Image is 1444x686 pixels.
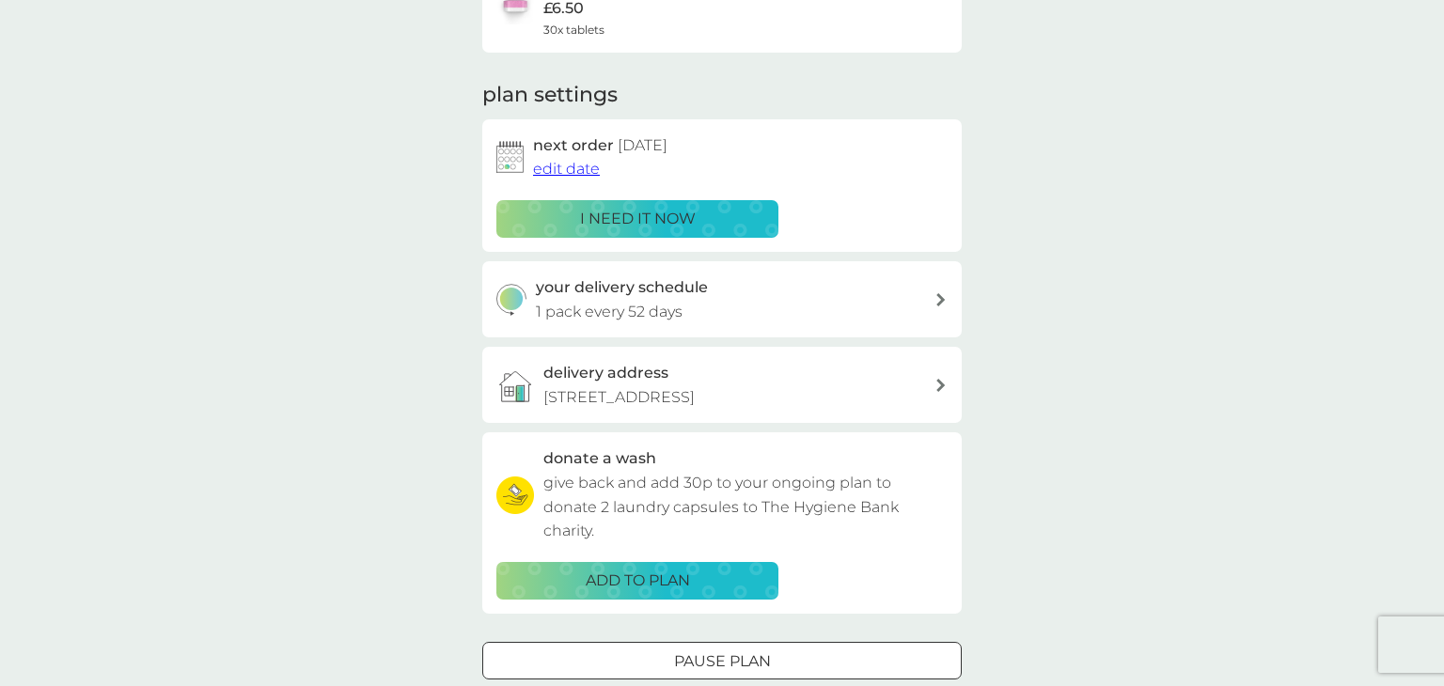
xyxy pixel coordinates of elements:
[580,207,696,231] p: i need it now
[482,81,618,110] h2: plan settings
[543,385,695,410] p: [STREET_ADDRESS]
[496,200,778,238] button: i need it now
[536,275,708,300] h3: your delivery schedule
[482,642,962,679] button: Pause plan
[618,136,667,154] span: [DATE]
[533,160,600,178] span: edit date
[586,569,690,593] p: ADD TO PLAN
[543,471,948,543] p: give back and add 30p to your ongoing plan to donate 2 laundry capsules to The Hygiene Bank charity.
[674,649,771,674] p: Pause plan
[543,21,604,39] span: 30x tablets
[543,446,656,471] h3: donate a wash
[533,157,600,181] button: edit date
[482,261,962,337] button: your delivery schedule1 pack every 52 days
[482,347,962,423] a: delivery address[STREET_ADDRESS]
[536,300,683,324] p: 1 pack every 52 days
[496,562,778,600] button: ADD TO PLAN
[533,133,667,158] h2: next order
[543,361,668,385] h3: delivery address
